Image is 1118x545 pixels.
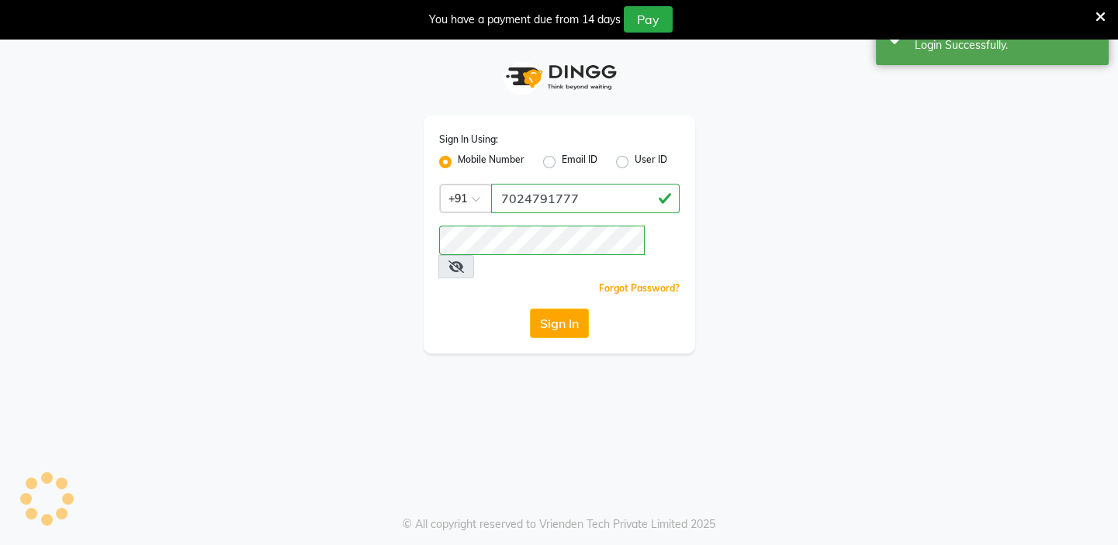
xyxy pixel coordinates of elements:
div: Login Successfully. [915,37,1097,53]
label: Mobile Number [458,153,524,171]
a: Forgot Password? [599,282,680,294]
input: Username [491,184,680,213]
label: Sign In Using: [439,133,498,147]
input: Username [439,226,645,255]
div: You have a payment due from 14 days [429,12,621,28]
button: Sign In [530,309,589,338]
label: Email ID [562,153,597,171]
button: Pay [624,6,673,33]
img: logo1.svg [497,54,621,100]
label: User ID [635,153,667,171]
